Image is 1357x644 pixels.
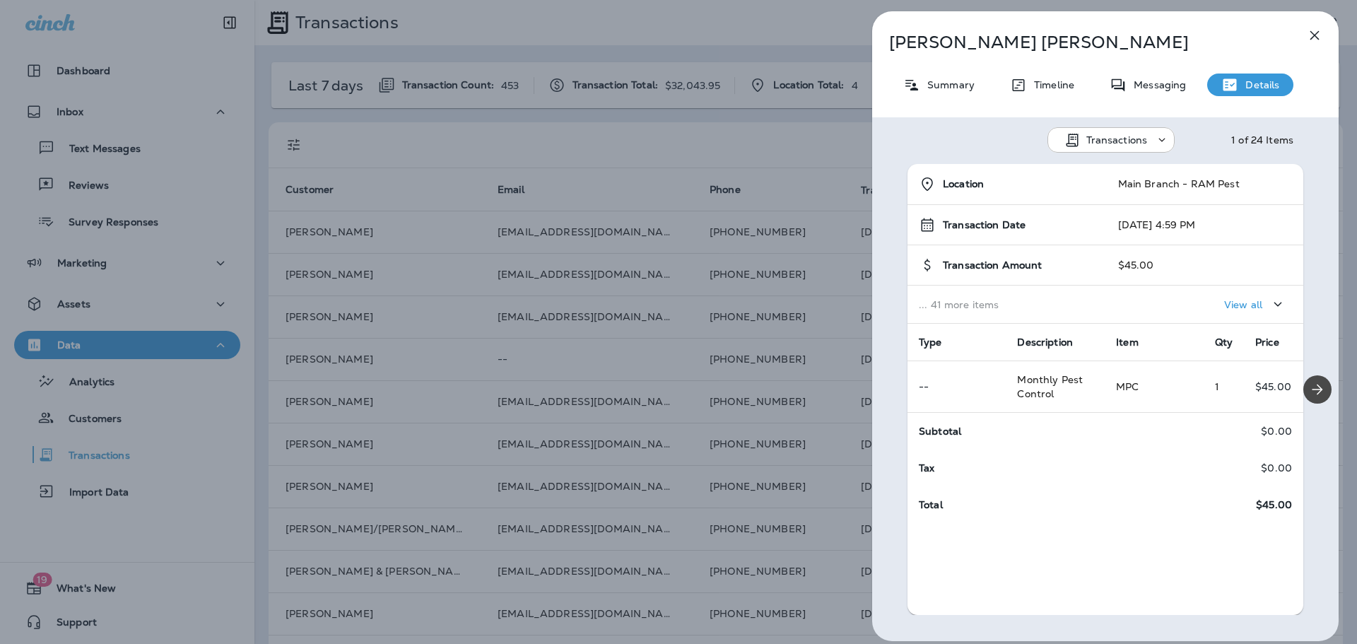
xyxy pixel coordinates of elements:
span: Total [919,498,943,511]
span: 1 [1215,380,1219,393]
span: Tax [919,462,934,474]
p: ... 41 more items [919,299,1095,310]
span: Transaction Amount [943,259,1042,271]
p: $0.00 [1261,426,1292,437]
p: -- [919,381,994,392]
p: $0.00 [1261,462,1292,474]
span: Description [1017,336,1073,349]
span: MPC [1116,380,1139,393]
td: [DATE] 4:59 PM [1107,205,1303,245]
p: Summary [920,79,975,90]
span: Subtotal [919,425,961,438]
span: Location [943,178,984,190]
span: Qty [1215,336,1233,349]
span: $45.00 [1256,499,1292,511]
td: $45.00 [1107,245,1303,286]
span: Price [1255,336,1279,349]
span: Type [919,336,942,349]
p: Details [1238,79,1279,90]
div: 1 of 24 Items [1231,134,1293,146]
p: Timeline [1027,79,1074,90]
p: View all [1224,299,1262,310]
span: Monthly Pest Control [1017,373,1083,400]
button: Next [1303,375,1332,404]
p: [PERSON_NAME] [PERSON_NAME] [889,33,1275,52]
p: $45.00 [1255,381,1292,392]
button: View all [1218,291,1292,317]
span: Item [1116,336,1139,349]
p: Messaging [1127,79,1186,90]
span: Transaction Date [943,219,1026,231]
p: Transactions [1086,134,1148,146]
td: Main Branch - RAM Pest [1107,164,1303,205]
